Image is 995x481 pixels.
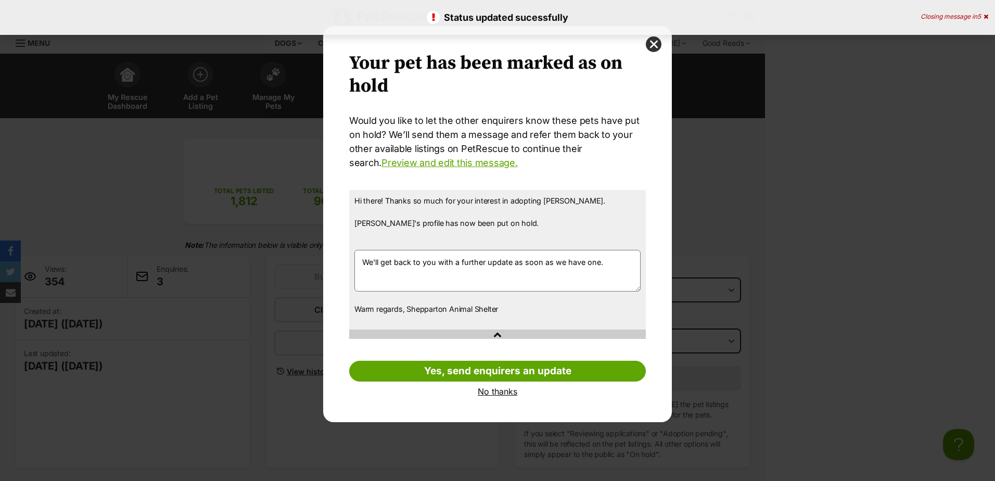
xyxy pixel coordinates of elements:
[977,12,981,20] span: 5
[349,387,646,396] a: No thanks
[354,250,641,292] textarea: We'll get back to you with a further update as soon as we have one.
[354,195,641,240] p: Hi there! Thanks so much for your interest in adopting [PERSON_NAME]. [PERSON_NAME]'s profile has...
[349,52,646,98] h2: Your pet has been marked as on hold
[646,36,661,52] button: close
[10,10,985,24] p: Status updated sucessfully
[349,361,646,382] a: Yes, send enquirers an update
[354,303,641,315] p: Warm regards, Shepparton Animal Shelter
[921,13,988,20] div: Closing message in
[381,157,517,168] a: Preview and edit this message.
[349,113,646,170] p: Would you like to let the other enquirers know these pets have put on hold? We’ll send them a mes...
